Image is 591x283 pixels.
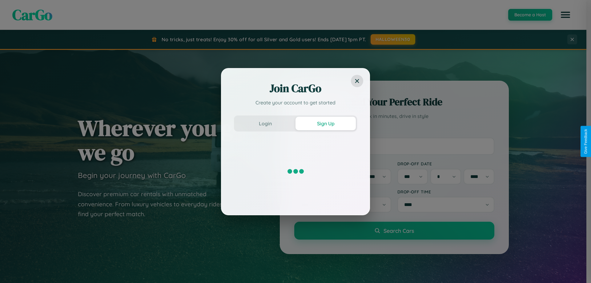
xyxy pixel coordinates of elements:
iframe: Intercom live chat [6,262,21,277]
button: Sign Up [295,117,356,130]
button: Login [235,117,295,130]
h2: Join CarGo [234,81,357,96]
div: Give Feedback [584,129,588,154]
p: Create your account to get started [234,99,357,106]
